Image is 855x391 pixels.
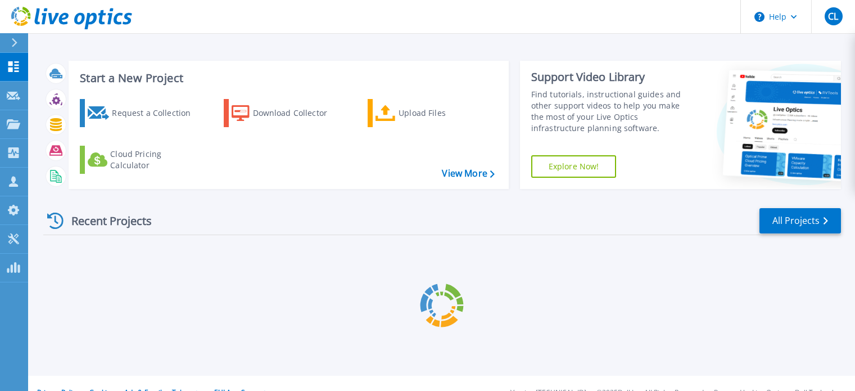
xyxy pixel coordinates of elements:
div: Download Collector [253,102,343,124]
div: Cloud Pricing Calculator [110,149,200,171]
div: Find tutorials, instructional guides and other support videos to help you make the most of your L... [531,89,693,134]
div: Recent Projects [43,207,167,235]
a: Explore Now! [531,155,617,178]
h3: Start a New Project [80,72,494,84]
a: View More [442,168,494,179]
a: Cloud Pricing Calculator [80,146,205,174]
a: All Projects [759,208,841,233]
div: Support Video Library [531,70,693,84]
a: Download Collector [224,99,349,127]
div: Upload Files [399,102,488,124]
div: Request a Collection [112,102,202,124]
a: Request a Collection [80,99,205,127]
a: Upload Files [368,99,493,127]
span: CL [828,12,838,21]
